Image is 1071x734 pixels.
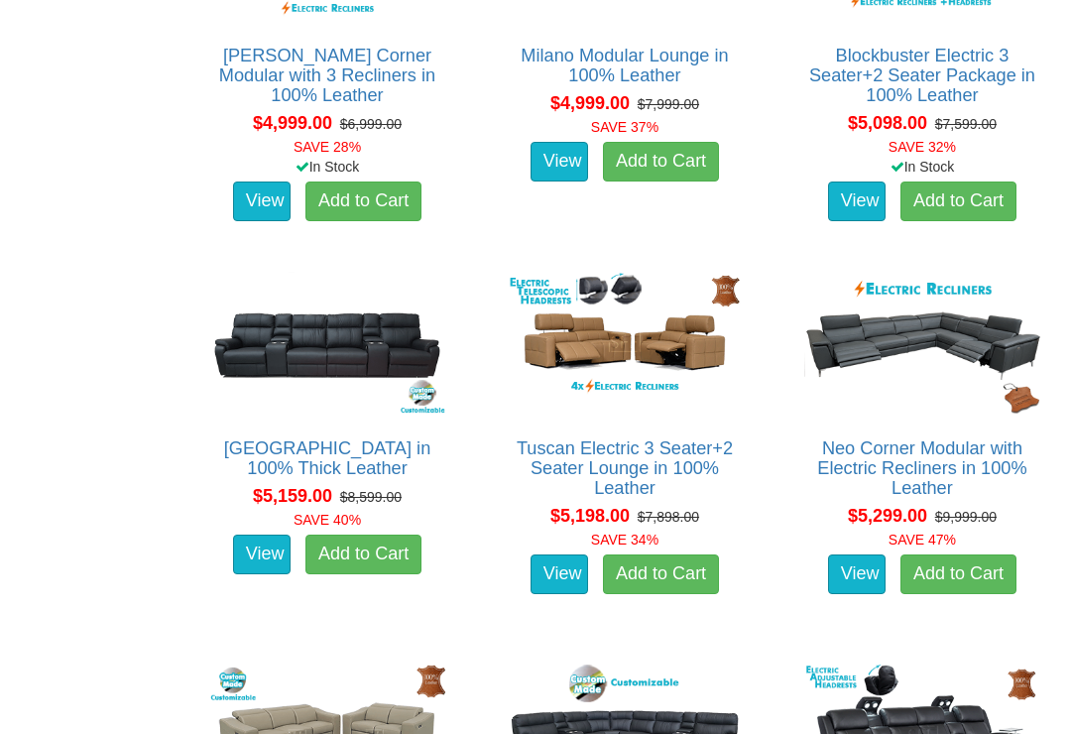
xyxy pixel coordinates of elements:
[233,183,291,222] a: View
[935,510,997,526] del: $9,999.00
[848,114,927,134] span: $5,098.00
[889,533,956,549] font: SAVE 47%
[189,158,465,178] div: In Stock
[521,47,728,86] a: Milano Modular Lounge in 100% Leather
[603,555,719,595] a: Add to Cart
[550,507,630,527] span: $5,198.00
[531,555,588,595] a: View
[253,114,332,134] span: $4,999.00
[305,536,421,575] a: Add to Cart
[550,94,630,114] span: $4,999.00
[340,490,402,506] del: $8,599.00
[809,47,1035,106] a: Blockbuster Electric 3 Seater+2 Seater Package in 100% Leather
[502,268,748,420] img: Tuscan Electric 3 Seater+2 Seater Lounge in 100% Leather
[848,507,927,527] span: $5,299.00
[817,439,1026,499] a: Neo Corner Modular with Electric Recliners in 100% Leather
[900,555,1016,595] a: Add to Cart
[233,536,291,575] a: View
[828,555,886,595] a: View
[294,140,361,156] font: SAVE 28%
[219,47,435,106] a: [PERSON_NAME] Corner Modular with 3 Recliners in 100% Leather
[638,510,699,526] del: $7,898.00
[935,117,997,133] del: $7,599.00
[253,487,332,507] span: $5,159.00
[799,268,1045,420] img: Neo Corner Modular with Electric Recliners in 100% Leather
[638,97,699,113] del: $7,999.00
[204,268,450,420] img: Denver Theatre Lounge in 100% Thick Leather
[889,140,956,156] font: SAVE 32%
[517,439,733,499] a: Tuscan Electric 3 Seater+2 Seater Lounge in 100% Leather
[340,117,402,133] del: $6,999.00
[294,513,361,529] font: SAVE 40%
[591,533,658,549] font: SAVE 34%
[603,143,719,183] a: Add to Cart
[305,183,421,222] a: Add to Cart
[784,158,1060,178] div: In Stock
[224,439,431,479] a: [GEOGRAPHIC_DATA] in 100% Thick Leather
[531,143,588,183] a: View
[828,183,886,222] a: View
[900,183,1016,222] a: Add to Cart
[591,120,658,136] font: SAVE 37%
